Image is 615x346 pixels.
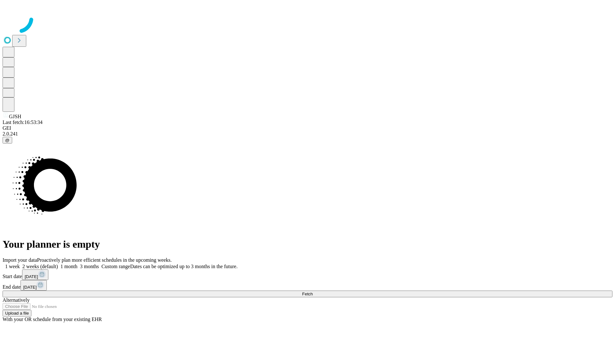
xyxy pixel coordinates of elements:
[3,257,37,263] span: Import your data
[102,264,130,269] span: Custom range
[130,264,237,269] span: Dates can be optimized up to 3 months in the future.
[3,291,612,297] button: Fetch
[20,280,47,291] button: [DATE]
[37,257,172,263] span: Proactively plan more efficient schedules in the upcoming weeks.
[3,125,612,131] div: GEI
[3,297,29,303] span: Alternatively
[3,317,102,322] span: With your OR schedule from your existing EHR
[3,137,12,144] button: @
[22,269,48,280] button: [DATE]
[302,292,313,296] span: Fetch
[61,264,78,269] span: 1 month
[3,238,612,250] h1: Your planner is empty
[80,264,99,269] span: 3 months
[3,269,612,280] div: Start date
[5,264,20,269] span: 1 week
[22,264,58,269] span: 2 weeks (default)
[3,280,612,291] div: End date
[23,285,37,290] span: [DATE]
[9,114,21,119] span: GJSH
[3,131,612,137] div: 2.0.241
[25,274,38,279] span: [DATE]
[3,119,43,125] span: Last fetch: 16:53:34
[5,138,10,143] span: @
[3,310,31,317] button: Upload a file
